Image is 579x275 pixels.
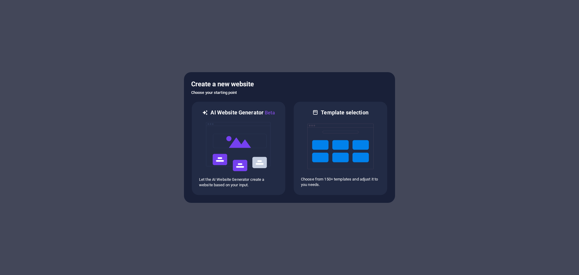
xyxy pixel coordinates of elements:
[199,177,278,188] p: Let the AI Website Generator create a website based on your input.
[301,177,380,187] p: Choose from 150+ templates and adjust it to you needs.
[321,109,368,116] h6: Template selection
[191,101,286,196] div: AI Website GeneratorBetaaiLet the AI Website Generator create a website based on your input.
[264,110,275,116] span: Beta
[293,101,388,196] div: Template selectionChoose from 150+ templates and adjust it to you needs.
[191,89,388,96] h6: Choose your starting point
[191,79,388,89] h5: Create a new website
[205,117,272,177] img: ai
[210,109,275,117] h6: AI Website Generator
